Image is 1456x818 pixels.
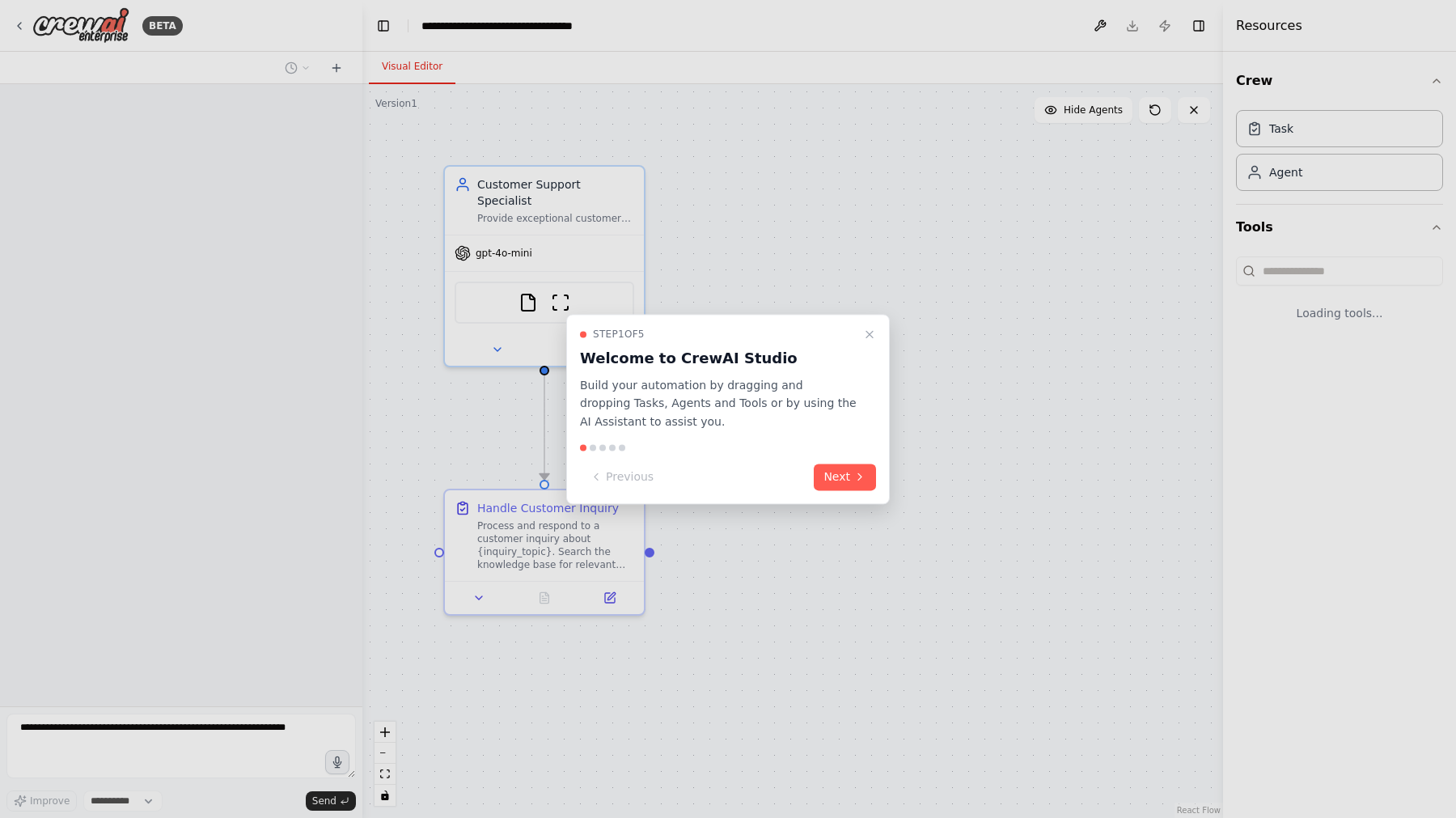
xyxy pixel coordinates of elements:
p: Build your automation by dragging and dropping Tasks, Agents and Tools or by using the AI Assista... [580,376,857,431]
button: Previous [580,464,663,490]
button: Close walkthrough [860,324,879,344]
button: Next [814,464,876,490]
button: Hide left sidebar [372,15,395,37]
h3: Welcome to CrewAI Studio [580,347,857,370]
span: Step 1 of 5 [593,328,645,341]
